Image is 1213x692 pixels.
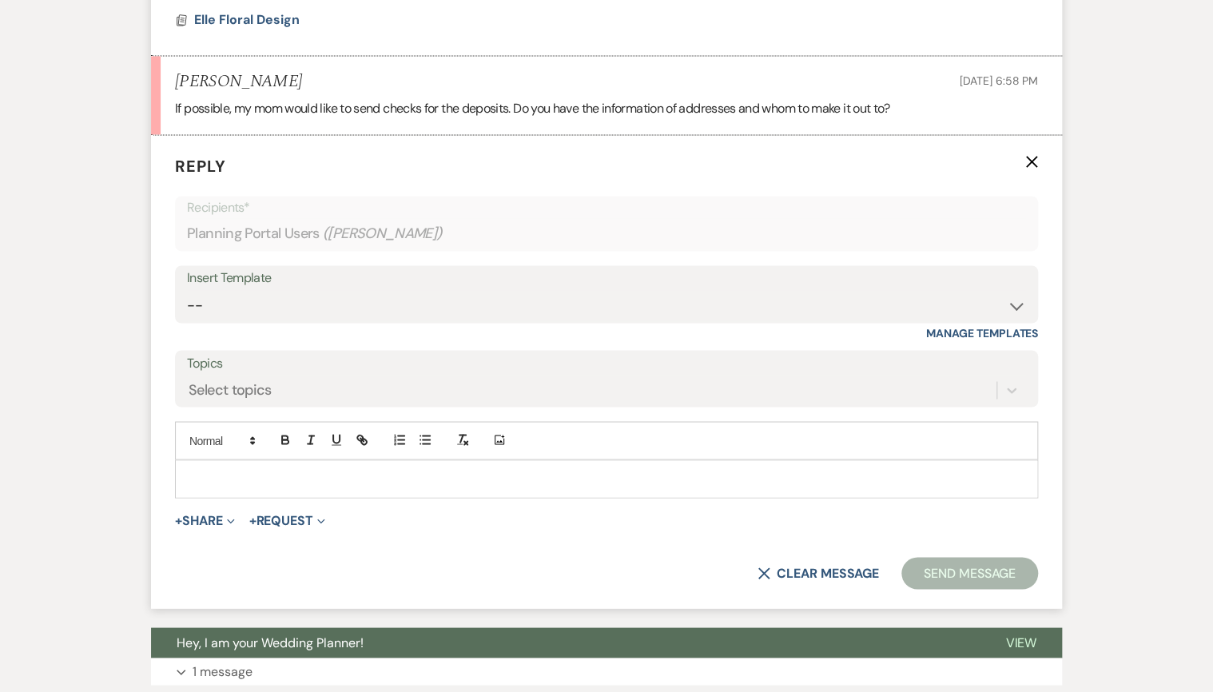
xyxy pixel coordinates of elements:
[249,514,257,527] span: +
[175,72,302,92] h5: [PERSON_NAME]
[175,514,235,527] button: Share
[960,74,1038,88] span: [DATE] 6:58 PM
[189,379,272,400] div: Select topics
[194,10,304,30] button: Elle Floral Design
[323,223,443,245] span: ( [PERSON_NAME] )
[187,267,1026,290] div: Insert Template
[901,557,1038,589] button: Send Message
[151,658,1062,685] button: 1 message
[193,661,253,682] p: 1 message
[194,11,300,28] span: Elle Floral Design
[249,514,325,527] button: Request
[758,567,879,579] button: Clear message
[175,156,226,177] span: Reply
[926,326,1038,340] a: Manage Templates
[980,627,1062,658] button: View
[187,197,1026,218] p: Recipients*
[175,514,182,527] span: +
[151,627,980,658] button: Hey, I am your Wedding Planner!
[175,98,1038,119] p: If possible, my mom would like to send checks for the deposits. Do you have the information of ad...
[177,634,364,650] span: Hey, I am your Wedding Planner!
[187,218,1026,249] div: Planning Portal Users
[187,352,1026,375] label: Topics
[1005,634,1036,650] span: View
